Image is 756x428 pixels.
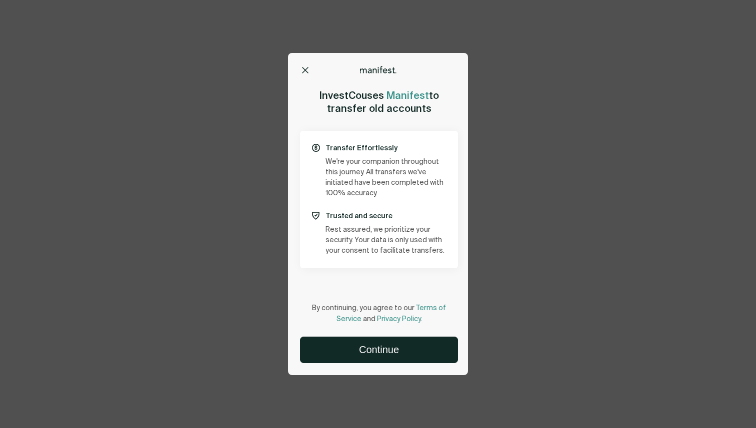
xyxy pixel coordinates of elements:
[319,89,439,115] h2: uses to transfer old accounts
[377,316,420,323] a: Privacy Policy
[300,337,457,363] button: Continue
[319,89,361,102] span: InvestCo
[325,157,446,199] p: We're your companion throughout this journey. All transfers we've initiated have been completed w...
[325,225,446,256] p: Rest assured, we prioritize your security. Your data is only used with your consent to facilitate...
[325,143,446,153] p: Transfer Effortlessly
[325,211,446,221] p: Trusted and secure
[300,303,458,325] p: By continuing, you agree to our and .
[386,89,429,102] span: Manifest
